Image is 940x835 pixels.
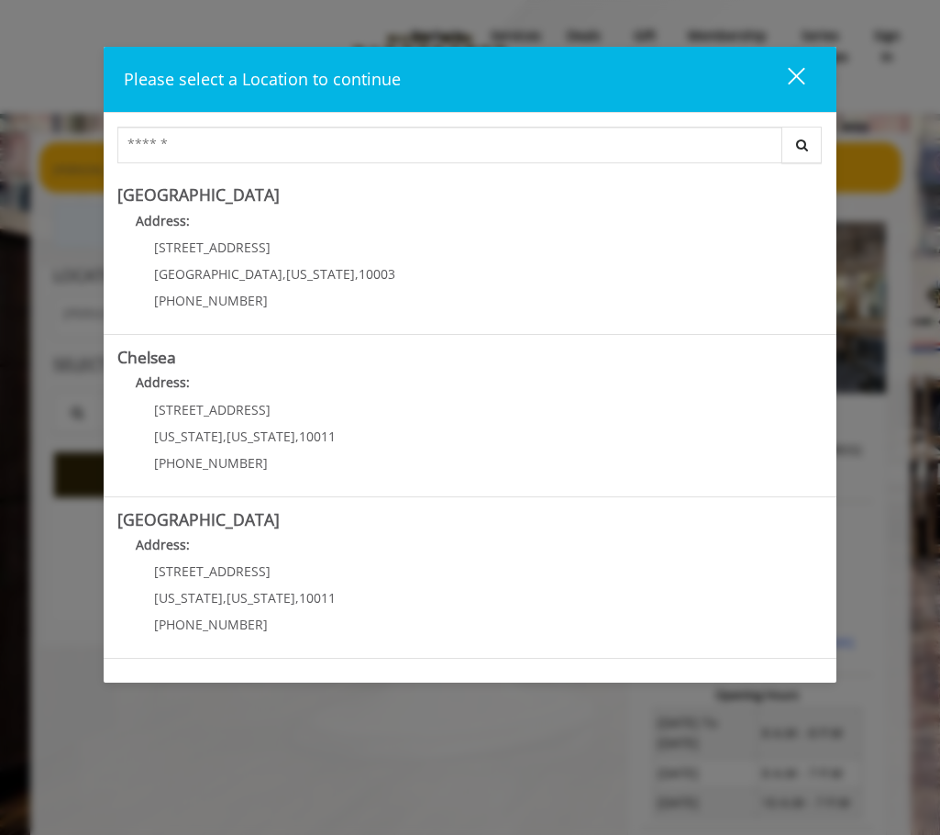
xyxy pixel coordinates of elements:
span: [US_STATE] [154,589,223,607]
b: Flatiron [117,670,174,692]
span: [GEOGRAPHIC_DATA] [154,265,282,283]
span: [STREET_ADDRESS] [154,401,271,418]
span: 10003 [359,265,395,283]
span: , [223,428,227,445]
span: , [223,589,227,607]
div: Center Select [117,127,824,173]
b: Address: [136,212,190,229]
b: [GEOGRAPHIC_DATA] [117,508,280,530]
span: 10011 [299,589,336,607]
span: [US_STATE] [286,265,355,283]
input: Search Center [117,127,783,163]
span: 10011 [299,428,336,445]
span: [US_STATE] [227,428,295,445]
span: [STREET_ADDRESS] [154,562,271,580]
span: [PHONE_NUMBER] [154,616,268,633]
span: , [295,589,299,607]
div: close dialog [767,66,803,94]
b: Address: [136,536,190,553]
span: Please select a Location to continue [124,68,401,90]
i: Search button [791,139,813,151]
span: , [295,428,299,445]
span: , [282,265,286,283]
b: Chelsea [117,346,176,368]
span: [STREET_ADDRESS] [154,239,271,256]
b: [GEOGRAPHIC_DATA] [117,184,280,206]
span: [PHONE_NUMBER] [154,292,268,309]
b: Address: [136,373,190,391]
span: [US_STATE] [227,589,295,607]
button: close dialog [754,61,816,98]
span: [PHONE_NUMBER] [154,454,268,472]
span: , [355,265,359,283]
span: [US_STATE] [154,428,223,445]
